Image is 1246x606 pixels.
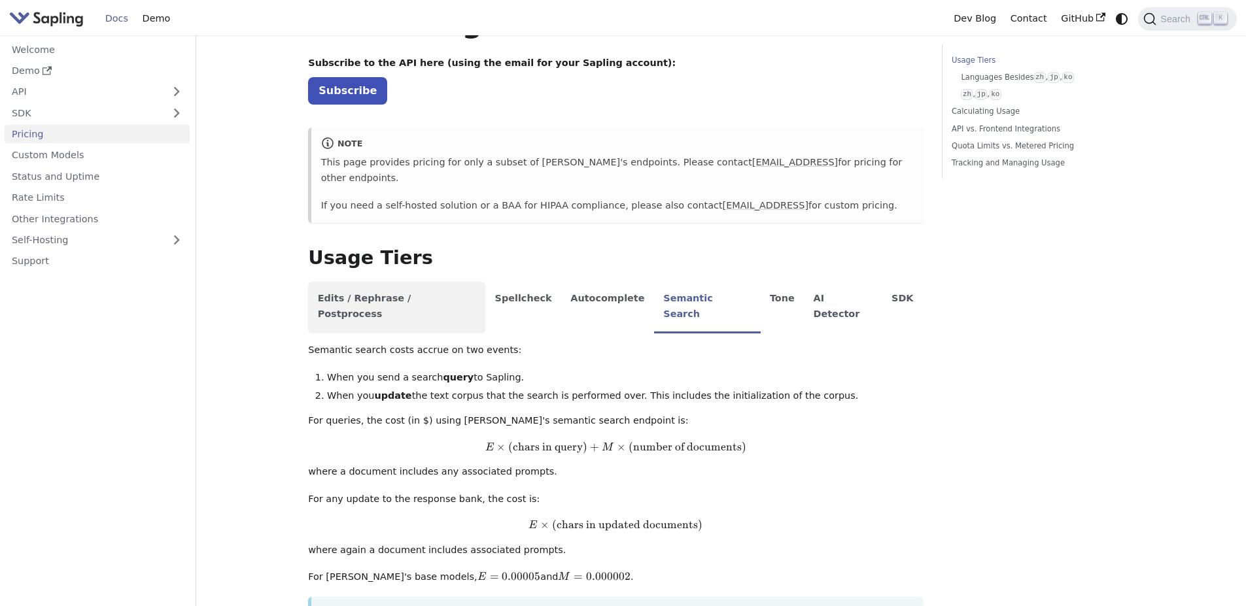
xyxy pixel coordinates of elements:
span: M [558,572,569,582]
p: For any update to the response bank, the cost is: [308,492,923,507]
button: Search (Ctrl+K) [1138,7,1236,31]
code: jp [975,89,987,100]
span: chars in updated documents [557,518,698,531]
a: API [5,82,164,101]
a: API vs. Frontend Integrations [952,123,1129,135]
button: Expand sidebar category 'API' [164,82,190,101]
a: Contact [1003,8,1054,29]
a: Other Integrations [5,209,190,228]
code: ko [1062,72,1074,83]
a: Usage Tiers [952,54,1129,67]
a: [EMAIL_ADDRESS] [752,157,838,167]
button: Switch between dark and light mode (currently system mode) [1113,9,1132,28]
span: + [590,440,599,454]
a: Demo [5,61,190,80]
span: ( [508,440,513,454]
li: When you send a search to Sapling. [327,370,923,386]
p: For queries, the cost (in $) using [PERSON_NAME]'s semantic search endpoint is: [308,413,923,429]
a: Self-Hosting [5,231,190,250]
a: zh,jp,ko [961,88,1124,101]
p: This page provides pricing for only a subset of [PERSON_NAME]'s endpoints. Please contact for pri... [321,155,914,186]
a: Rate Limits [5,188,190,207]
strong: update [374,390,411,401]
img: Sapling.ai [9,9,84,28]
span: E [477,572,486,582]
li: Tone [761,282,805,333]
span: × [540,518,549,531]
span: M [602,443,613,453]
p: where a document includes any associated prompts. [308,464,923,480]
a: Languages Besideszh,jp,ko [961,71,1124,84]
h2: Usage Tiers [308,246,923,270]
li: AI Detector [804,282,882,333]
span: E [485,443,494,453]
a: Support [5,252,190,271]
span: 0.00005 [502,569,540,583]
a: Calculating Usage [952,105,1129,118]
p: Semantic search costs accrue on two events: [308,343,923,358]
a: Tracking and Managing Usage [952,157,1129,169]
span: E [528,520,537,531]
p: For [PERSON_NAME]'s base models, and . [308,569,923,585]
a: Dev Blog [946,8,1003,29]
code: jp [1048,72,1060,83]
a: Quota Limits vs. Metered Pricing [952,140,1129,152]
p: where again a document includes associated prompts. [308,543,923,558]
span: × [617,440,626,454]
li: Spellcheck [485,282,561,333]
code: zh [1034,72,1046,83]
a: GitHub [1054,8,1112,29]
code: zh [961,89,973,100]
li: Semantic Search [654,282,761,333]
li: When you the text corpus that the search is performed over. This includes the initialization of t... [327,388,923,404]
code: ko [990,89,1001,100]
span: chars in query [513,440,583,454]
a: Subscribe [308,77,387,104]
div: note [321,137,914,152]
span: Search [1156,14,1198,24]
li: SDK [882,282,923,333]
a: Demo [135,8,177,29]
span: = [574,569,583,583]
strong: Subscribe to the API here (using the email for your Sapling account): [308,58,676,68]
span: ) [742,440,746,454]
span: = [490,569,499,583]
span: ( [552,518,557,531]
li: Autocomplete [561,282,654,333]
p: If you need a self-hosted solution or a BAA for HIPAA compliance, please also contact for custom ... [321,198,914,214]
a: Status and Uptime [5,167,190,186]
li: Edits / Rephrase / Postprocess [308,282,485,333]
a: Sapling.ai [9,9,88,28]
kbd: K [1214,12,1227,24]
a: Welcome [5,40,190,59]
button: Expand sidebar category 'SDK' [164,103,190,122]
span: ) [583,440,587,454]
a: [EMAIL_ADDRESS] [723,200,808,210]
span: ( [629,440,633,454]
span: number of documents [633,440,742,454]
a: Docs [98,8,135,29]
a: Pricing [5,125,190,144]
strong: query [443,372,474,382]
a: SDK [5,103,164,122]
span: ) [698,518,702,531]
span: 0.000002 [586,569,631,583]
a: Custom Models [5,146,190,165]
span: × [496,440,506,454]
